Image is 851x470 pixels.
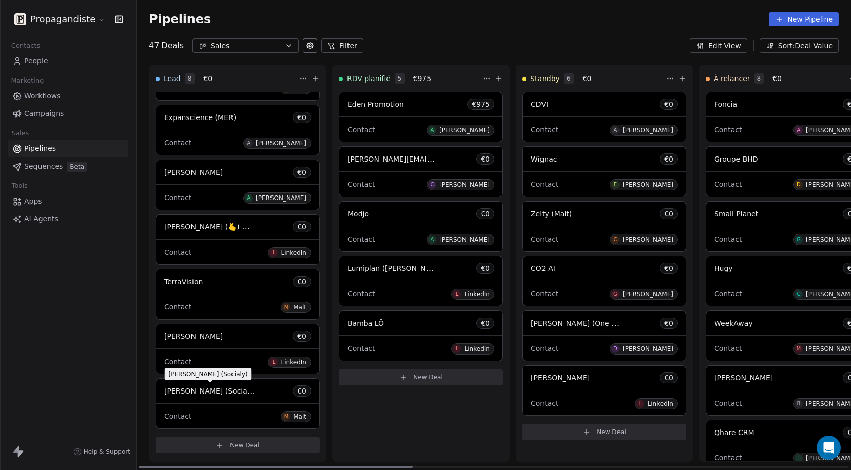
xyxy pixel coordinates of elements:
[8,88,128,104] a: Workflows
[164,193,191,202] span: Contact
[164,248,191,256] span: Contact
[30,13,95,26] span: Propagandiste
[24,56,48,66] span: People
[8,211,128,227] a: AI Agents
[772,73,782,84] span: € 0
[456,345,459,353] div: L
[347,235,375,243] span: Contact
[613,290,617,298] div: G
[464,291,490,298] div: LinkedIn
[297,167,306,177] span: € 0
[321,38,363,53] button: Filter
[24,108,64,119] span: Campaigns
[522,146,686,197] div: Wignac€0ContactE[PERSON_NAME]
[203,73,212,84] span: € 0
[8,193,128,210] a: Apps
[564,73,574,84] span: 6
[531,180,558,188] span: Contact
[623,236,673,243] div: [PERSON_NAME]
[481,154,490,164] span: € 0
[522,256,686,306] div: CO2 AI€0ContactG[PERSON_NAME]
[8,158,128,175] a: SequencesBeta
[24,143,56,154] span: Pipelines
[522,365,686,416] div: [PERSON_NAME]€0ContactLLinkedIn
[714,180,742,188] span: Contact
[339,256,503,306] div: Lumiplan ([PERSON_NAME])€0ContactLLinkedIn
[339,92,503,142] div: Eden Promotion€975ContactA[PERSON_NAME]
[24,91,61,101] span: Workflows
[472,99,490,109] span: € 975
[281,249,306,256] div: LinkedIn
[24,196,42,207] span: Apps
[164,332,223,340] span: [PERSON_NAME]
[7,73,48,88] span: Marketing
[347,100,404,108] span: Eden Promotion
[714,210,758,218] span: Small Planet
[439,181,490,188] div: [PERSON_NAME]
[413,73,432,84] span: € 975
[164,113,236,122] span: Expanscience (MER)
[247,194,250,202] div: A
[211,41,281,51] div: Sales
[481,209,490,219] span: € 0
[797,181,801,189] div: D
[714,454,742,462] span: Contact
[531,290,558,298] span: Contact
[464,345,490,352] div: LinkedIn
[413,373,443,381] span: New Deal
[714,374,773,382] span: [PERSON_NAME]
[623,127,673,134] div: [PERSON_NAME]
[273,358,276,366] div: L
[714,319,753,327] span: WeekAway
[664,373,673,383] span: € 0
[639,400,642,408] div: L
[149,40,184,52] div: 47
[531,344,558,352] span: Contact
[339,201,503,252] div: Modjo€0ContactA[PERSON_NAME]
[456,290,459,298] div: L
[531,126,558,134] span: Contact
[164,386,256,396] span: [PERSON_NAME] (Socialy)
[14,13,26,25] img: logo.png
[156,437,320,453] button: New Deal
[297,386,306,396] span: € 0
[522,201,686,252] div: Zelty (Malt)€0ContactC[PERSON_NAME]
[430,236,434,244] div: A
[297,277,306,287] span: € 0
[664,99,673,109] span: € 0
[754,73,764,84] span: 8
[8,105,128,122] a: Campaigns
[769,12,839,26] button: New Pipeline
[714,399,742,407] span: Contact
[164,222,266,231] span: [PERSON_NAME] (🫰) Massot
[339,65,481,92] div: RDV planifié5€975
[706,65,847,92] div: À relancer8€0
[185,73,195,84] span: 8
[230,441,259,449] span: New Deal
[664,209,673,219] span: € 0
[164,303,191,311] span: Contact
[149,12,211,26] span: Pipelines
[293,413,306,420] div: Malt
[293,304,306,311] div: Malt
[797,290,800,298] div: C
[284,413,289,421] div: M
[714,235,742,243] span: Contact
[164,73,181,84] span: Lead
[164,412,191,420] span: Contact
[714,428,754,437] span: Qhare CRM
[297,222,306,232] span: € 0
[430,126,434,134] div: A
[156,378,320,429] div: [PERSON_NAME] (Socialy)€0ContactMMalt
[714,126,742,134] span: Contact
[430,181,434,189] div: C
[84,448,130,456] span: Help & Support
[613,236,617,244] div: C
[531,399,558,407] span: Contact
[664,154,673,164] span: € 0
[583,73,592,84] span: € 0
[156,214,320,265] div: [PERSON_NAME] (🫰) Massot€0ContactLLinkedIn
[395,73,405,84] span: 5
[531,155,557,163] span: Wignac
[714,73,750,84] span: À relancer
